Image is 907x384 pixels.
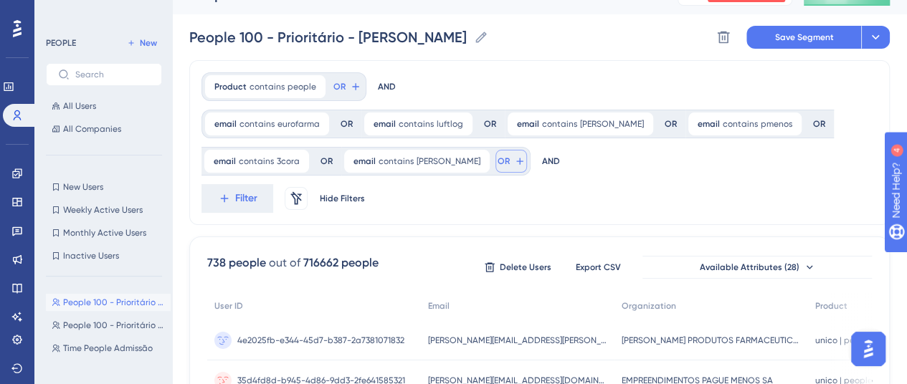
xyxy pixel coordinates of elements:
[353,155,376,167] span: email
[34,4,90,21] span: Need Help?
[100,7,104,19] div: 4
[698,118,720,130] span: email
[63,227,146,239] span: Monthly Active Users
[417,155,480,167] span: [PERSON_NAME]
[484,118,496,130] div: OR
[122,34,162,52] button: New
[46,294,171,311] button: People 100 - Prioritário - [PERSON_NAME]
[63,123,121,135] span: All Companies
[437,118,463,130] span: luftlog
[214,118,237,130] span: email
[201,184,273,213] button: Filter
[46,247,162,264] button: Inactive Users
[847,327,890,370] iframe: UserGuiding AI Assistant Launcher
[580,118,644,130] span: [PERSON_NAME]
[46,120,162,138] button: All Companies
[665,118,677,130] div: OR
[379,155,414,167] span: contains
[542,147,560,176] div: AND
[498,155,510,167] span: OR
[428,335,607,346] span: [PERSON_NAME][EMAIL_ADDRESS][PERSON_NAME][DOMAIN_NAME]
[815,335,873,346] span: unico | people
[775,32,834,43] span: Save Segment
[63,342,153,354] span: Time People Admissão
[378,72,396,101] div: AND
[250,81,285,92] span: contains
[239,155,274,167] span: contains
[63,297,165,308] span: People 100 - Prioritário - [PERSON_NAME]
[46,340,171,357] button: Time People Admissão
[428,300,450,312] span: Email
[320,155,333,167] div: OR
[723,118,758,130] span: contains
[482,256,554,279] button: Delete Users
[320,193,365,204] span: Hide Filters
[46,97,162,115] button: All Users
[576,261,621,273] span: Export CSV
[815,300,847,312] span: Product
[331,75,363,98] button: OR
[207,254,266,272] div: 738 people
[235,190,257,207] span: Filter
[277,155,300,167] span: 3cora
[642,256,872,279] button: Available Attributes (28)
[189,27,468,47] input: Segment Name
[277,118,320,130] span: eurofarma
[46,178,162,196] button: New Users
[46,317,171,334] button: People 100 - Prioritário - [PERSON_NAME]
[269,254,300,272] div: out of
[63,250,119,261] span: Inactive Users
[63,204,143,216] span: Weekly Active Users
[500,261,551,273] span: Delete Users
[622,300,676,312] span: Organization
[46,224,162,241] button: Monthly Active Users
[63,181,103,193] span: New Users
[341,118,353,130] div: OR
[214,81,247,92] span: Product
[46,37,76,49] div: PEOPLE
[374,118,396,130] span: email
[746,26,861,49] button: Save Segment
[237,335,404,346] span: 4e2025fb-e344-45d7-b387-2a7381071832
[562,256,634,279] button: Export CSV
[542,118,577,130] span: contains
[214,300,243,312] span: User ID
[813,118,825,130] div: OR
[495,150,527,173] button: OR
[761,118,792,130] span: pmenos
[75,69,150,80] input: Search
[46,201,162,219] button: Weekly Active Users
[700,261,799,273] span: Available Attributes (28)
[63,320,165,331] span: People 100 - Prioritário - [PERSON_NAME]
[140,37,157,49] span: New
[63,100,96,112] span: All Users
[622,335,801,346] span: [PERSON_NAME] PRODUTOS FARMACEUTICOS LTDA
[517,118,539,130] span: email
[288,81,316,92] span: people
[303,254,379,272] div: 716662 people
[319,187,365,210] button: Hide Filters
[239,118,275,130] span: contains
[214,155,236,167] span: email
[333,81,346,92] span: OR
[399,118,434,130] span: contains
